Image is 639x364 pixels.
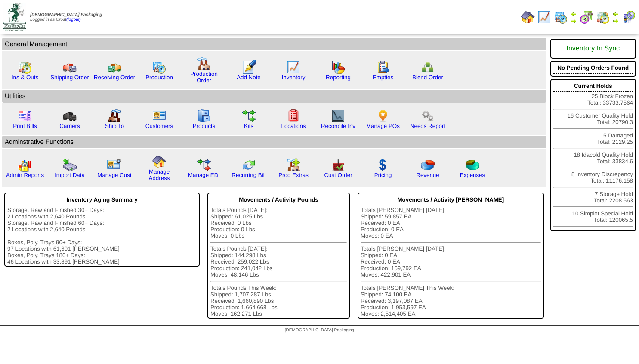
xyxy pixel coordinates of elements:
[3,3,26,31] img: zoroco-logo-small.webp
[416,172,439,178] a: Revenue
[232,172,265,178] a: Recurring Bill
[287,109,300,123] img: locations.gif
[30,12,102,22] span: Logged in as Crost
[376,60,390,74] img: workorder.gif
[210,207,347,317] div: Totals Pounds [DATE]: Shipped: 61,025 Lbs Received: 0 Lbs Production: 0 Lbs Moves: 0 Lbs Totals P...
[622,10,636,24] img: calendarcustomer.gif
[361,207,541,317] div: Totals [PERSON_NAME] [DATE]: Shipped: 59,857 EA Received: 0 EA Production: 0 EA Moves: 0 EA Total...
[18,158,32,172] img: graph2.png
[374,172,392,178] a: Pricing
[242,60,256,74] img: orders.gif
[521,10,535,24] img: home.gif
[373,74,393,81] a: Empties
[553,40,633,57] div: Inventory In Sync
[410,123,445,129] a: Needs Report
[30,12,102,17] span: [DEMOGRAPHIC_DATA] Packaging
[287,60,300,74] img: line_graph.gif
[331,109,345,123] img: line_graph2.gif
[152,60,166,74] img: calendarprod.gif
[59,123,80,129] a: Carriers
[242,109,256,123] img: workflow.gif
[553,81,633,92] div: Current Holds
[13,123,37,129] a: Print Bills
[66,17,81,22] a: (logout)
[6,172,44,178] a: Admin Reports
[12,74,38,81] a: Ins & Outs
[554,10,568,24] img: calendarprod.gif
[550,79,636,231] div: 25 Block Frozen Total: 33733.7564 16 Customer Quality Hold Total: 20790.3 5 Damaged Total: 2129.2...
[94,74,135,81] a: Receiving Order
[421,158,435,172] img: pie_chart.png
[197,57,211,71] img: factory.gif
[331,158,345,172] img: cust_order.png
[7,207,197,265] div: Storage, Raw and Finished 30+ Days: 2 Locations with 2,640 Pounds Storage, Raw and Finished 60+ D...
[210,194,347,205] div: Movements / Activity Pounds
[145,123,173,129] a: Customers
[570,17,577,24] img: arrowright.gif
[537,10,551,24] img: line_graph.gif
[242,158,256,172] img: reconcile.gif
[376,109,390,123] img: po.png
[285,328,354,333] span: [DEMOGRAPHIC_DATA] Packaging
[282,74,306,81] a: Inventory
[18,60,32,74] img: calendarinout.gif
[244,123,253,129] a: Kits
[149,168,170,181] a: Manage Address
[612,17,619,24] img: arrowright.gif
[287,158,300,172] img: prodextras.gif
[460,172,485,178] a: Expenses
[18,109,32,123] img: invoice2.gif
[63,60,77,74] img: truck.gif
[108,109,121,123] img: factory2.gif
[197,158,211,172] img: edi.gif
[63,109,77,123] img: truck3.gif
[50,74,89,81] a: Shipping Order
[281,123,306,129] a: Locations
[596,10,610,24] img: calendarinout.gif
[421,60,435,74] img: network.png
[278,172,309,178] a: Prod Extras
[580,10,593,24] img: calendarblend.gif
[421,109,435,123] img: workflow.png
[412,74,443,81] a: Blend Order
[97,172,131,178] a: Manage Cust
[188,172,220,178] a: Manage EDI
[361,194,541,205] div: Movements / Activity [PERSON_NAME]
[63,158,77,172] img: import.gif
[105,123,124,129] a: Ship To
[570,10,577,17] img: arrowleft.gif
[2,136,546,148] td: Adminstrative Functions
[612,10,619,17] img: arrowleft.gif
[190,71,218,84] a: Production Order
[237,74,261,81] a: Add Note
[553,62,633,74] div: No Pending Orders Found
[466,158,479,172] img: pie_chart2.png
[152,109,166,123] img: customers.gif
[152,155,166,168] img: home.gif
[145,74,173,81] a: Production
[107,158,123,172] img: managecust.png
[2,38,546,50] td: General Management
[366,123,400,129] a: Manage POs
[55,172,85,178] a: Import Data
[193,123,216,129] a: Products
[197,109,211,123] img: cabinet.gif
[376,158,390,172] img: dollar.gif
[326,74,351,81] a: Reporting
[331,60,345,74] img: graph.gif
[108,60,121,74] img: truck2.gif
[324,172,352,178] a: Cust Order
[2,90,546,103] td: Utilities
[321,123,355,129] a: Reconcile Inv
[7,194,197,205] div: Inventory Aging Summary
